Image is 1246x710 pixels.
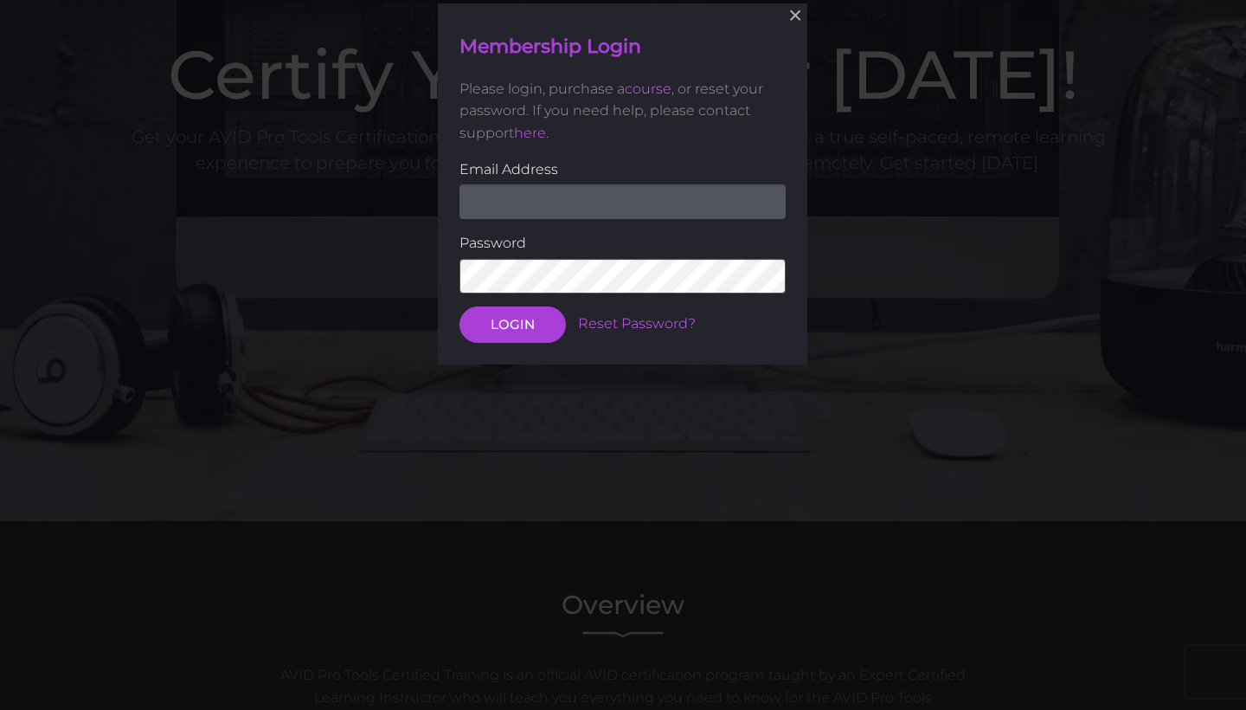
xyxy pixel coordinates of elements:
[459,158,786,180] label: Email Address
[625,80,671,96] a: course
[459,34,786,61] h4: Membership Login
[459,306,566,342] button: LOGIN
[514,125,546,141] a: here
[459,232,786,255] label: Password
[578,315,696,332] a: Reset Password?
[459,77,786,144] p: Please login, purchase a , or reset your password. If you need help, please contact support .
